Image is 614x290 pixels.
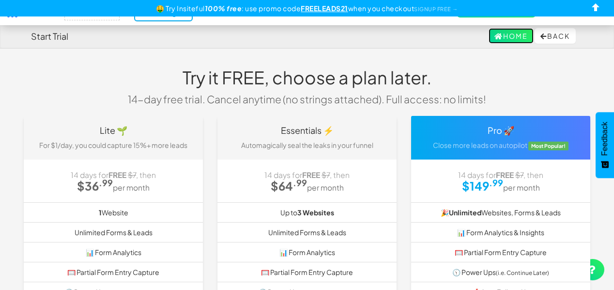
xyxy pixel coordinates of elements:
span: Feedback [600,122,609,156]
a: Home [489,28,534,44]
p: 14-day free trial. Cancel anytime (no strings attached). Full access: no limits! [121,92,493,106]
strong: FREE [302,170,320,179]
li: Unlimited Forms & Leads [217,222,397,242]
li: 📊 Form Analytics [24,242,203,262]
span: 14 days for , then [458,170,543,179]
li: 📊 Form Analytics & Insights [411,222,590,242]
h1: Try it FREE, choose a plan later. [121,68,493,87]
li: Website [24,202,203,223]
span: Close more leads on autopilot [433,141,527,149]
small: per month [503,183,540,192]
strike: $7 [515,170,523,179]
p: For $1/day, you could capture 15%+ more leads [31,140,196,150]
sup: .99 [489,177,503,188]
button: Back [535,28,576,44]
strong: $149 [462,178,503,193]
strong: FREE [496,170,514,179]
li: 📊 Form Analytics [217,242,397,262]
span: 14 days for , then [71,170,156,179]
h4: Lite 🌱 [31,126,196,135]
span: 14 days for , then [264,170,350,179]
u: FREELEADS21 [301,4,348,13]
h4: Pro 🚀 [418,126,583,135]
li: 🎉 Websites, Forms & Leads [411,202,590,223]
strike: $7 [128,170,136,179]
a: SIGNUP FREE → [414,6,458,12]
small: per month [113,183,150,192]
strong: FREE [108,170,126,179]
li: 🥅 Partial Form Entry Capture [24,262,203,282]
li: Unlimited Forms & Leads [24,222,203,242]
p: Automagically seal the leaks in your funnel [225,140,389,150]
strike: $7 [322,170,330,179]
li: Up to [217,202,397,223]
strong: $64 [271,178,307,193]
li: 🥅 Partial Form Entry Capture [411,242,590,262]
b: 3 Websites [297,208,334,217]
sup: .99 [293,177,307,188]
h4: Start Trial [31,32,68,41]
strong: $36 [77,178,113,193]
small: (i.e. Continue Later) [496,269,549,276]
li: 🕥 Power Ups [411,262,590,282]
b: 100% free [205,4,242,13]
strong: Unlimited [449,208,481,217]
sup: .99 [99,177,113,188]
small: per month [307,183,344,192]
li: 🥅 Partial Form Entry Capture [217,262,397,282]
button: Feedback - Show survey [596,112,614,178]
h4: Essentials ⚡ [225,126,389,135]
span: Most Popular! [528,142,569,150]
b: 1 [99,208,102,217]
